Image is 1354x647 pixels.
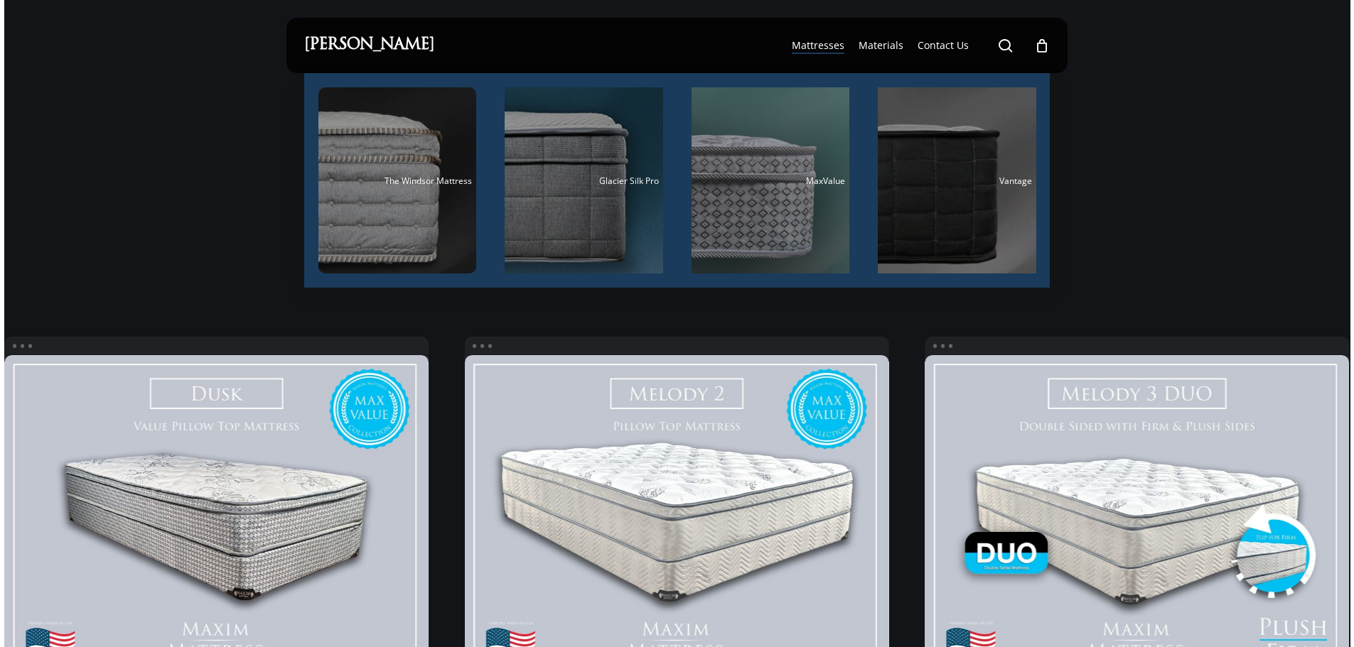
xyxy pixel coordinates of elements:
[304,38,434,53] a: [PERSON_NAME]
[318,87,477,273] a: The Windsor Mattress
[918,38,969,53] a: Contact Us
[918,38,969,52] span: Contact Us
[692,87,850,273] a: MaxValue
[505,87,663,273] a: Glacier Silk Pro
[785,18,1050,73] nav: Main Menu
[792,38,844,52] span: Mattresses
[878,87,1036,273] a: Vantage
[859,38,903,53] a: Materials
[792,38,844,53] a: Mattresses
[806,175,845,187] span: MaxValue
[599,175,659,187] span: Glacier Silk Pro
[1034,38,1050,53] a: Cart
[385,175,472,187] span: The Windsor Mattress
[859,38,903,52] span: Materials
[999,175,1032,187] span: Vantage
